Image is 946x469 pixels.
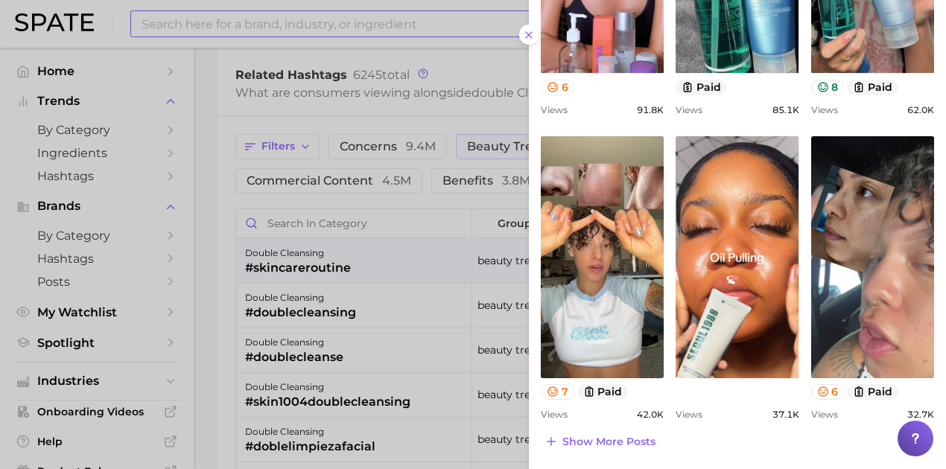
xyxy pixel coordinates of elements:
button: paid [847,384,898,400]
span: 37.1k [772,409,799,420]
button: paid [676,80,727,95]
span: Views [676,104,702,115]
button: 6 [811,384,845,400]
span: 42.0k [637,409,664,420]
span: Views [811,409,838,420]
span: 32.7k [907,409,934,420]
span: Views [676,409,702,420]
span: Views [541,409,568,420]
button: paid [847,80,898,95]
span: 62.0k [907,104,934,115]
span: Views [541,104,568,115]
button: 7 [541,384,574,400]
span: Show more posts [562,435,655,448]
button: 6 [541,80,574,95]
span: Views [811,104,838,115]
button: paid [577,384,629,400]
button: Show more posts [541,431,659,452]
span: 85.1k [772,104,799,115]
span: 91.8k [637,104,664,115]
button: 8 [811,80,845,95]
